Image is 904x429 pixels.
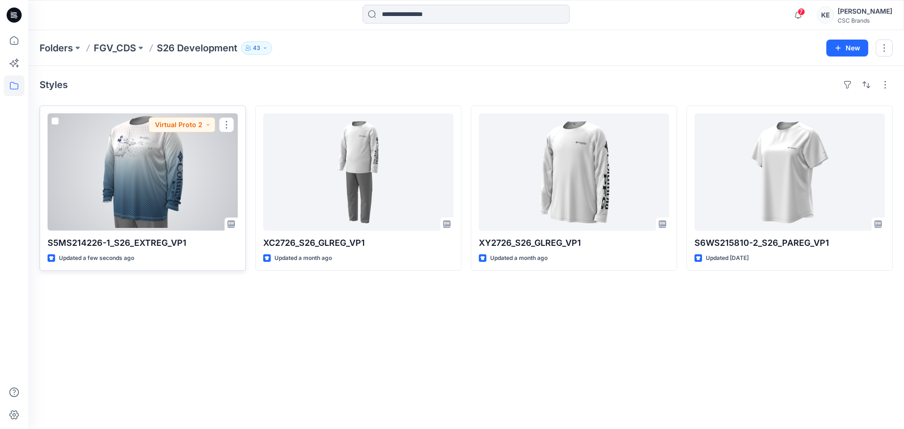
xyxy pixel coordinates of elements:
p: S6WS215810-2_S26_PAREG_VP1 [694,236,885,250]
div: CSC Brands [838,17,892,24]
a: S6WS215810-2_S26_PAREG_VP1 [694,113,885,231]
a: S5MS214226-1_S26_EXTREG_VP1 [48,113,238,231]
button: 43 [241,41,272,55]
p: Updated a month ago [490,253,548,263]
div: [PERSON_NAME] [838,6,892,17]
p: S26 Development [157,41,237,55]
p: Updated a few seconds ago [59,253,134,263]
a: Folders [40,41,73,55]
p: 43 [253,43,260,53]
p: S5MS214226-1_S26_EXTREG_VP1 [48,236,238,250]
p: XC2726_S26_GLREG_VP1 [263,236,453,250]
p: Updated [DATE] [706,253,749,263]
p: Updated a month ago [274,253,332,263]
div: KE [817,7,834,24]
a: XC2726_S26_GLREG_VP1 [263,113,453,231]
p: XY2726_S26_GLREG_VP1 [479,236,669,250]
h4: Styles [40,79,68,90]
a: FGV_CDS [94,41,136,55]
span: 7 [798,8,805,16]
button: New [826,40,868,57]
a: XY2726_S26_GLREG_VP1 [479,113,669,231]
